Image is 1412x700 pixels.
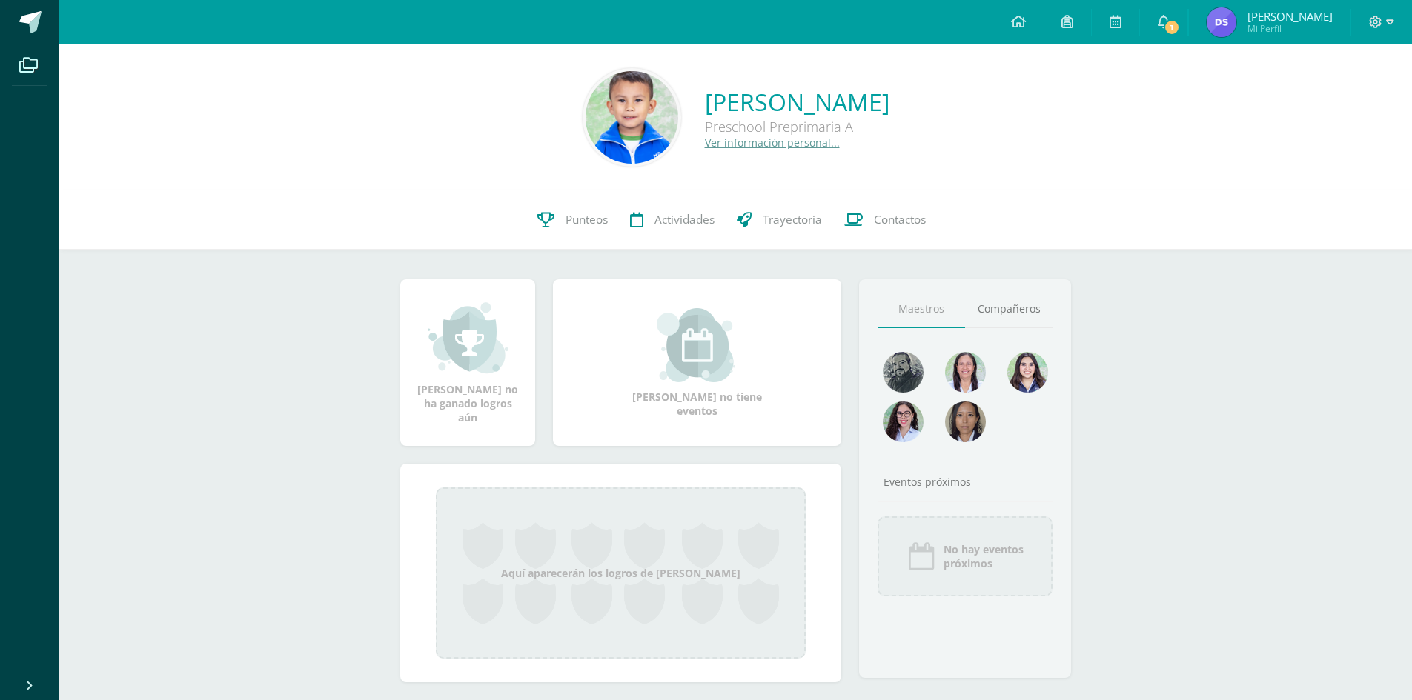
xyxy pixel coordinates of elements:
[428,301,508,375] img: achievement_small.png
[436,487,806,659] div: Aquí aparecerán los logros de [PERSON_NAME]
[965,290,1053,328] a: Compañeros
[526,190,619,250] a: Punteos
[878,475,1053,489] div: Eventos próximos
[883,401,924,442] img: 2e11c01efca6fc05c1d47e3b721e47b3.png
[1247,9,1333,24] span: [PERSON_NAME]
[883,352,924,393] img: 4179e05c207095638826b52d0d6e7b97.png
[623,308,772,418] div: [PERSON_NAME] no tiene eventos
[763,212,822,227] span: Trayectoria
[619,190,726,250] a: Actividades
[566,212,608,227] span: Punteos
[944,542,1024,570] span: No hay eventos próximos
[705,136,840,150] a: Ver información personal...
[654,212,715,227] span: Actividades
[1247,22,1333,35] span: Mi Perfil
[906,541,936,571] img: event_icon.png
[945,401,986,442] img: f44f70a6adbdcf0a6c06a725c645ba63.png
[874,212,926,227] span: Contactos
[415,301,520,424] div: [PERSON_NAME] no ha ganado logros aún
[586,71,678,164] img: 6d2ff45da7af51ed76b1fbbcc43f22bf.png
[1007,352,1048,393] img: 0f9620b08b18dc87ee4310e103c57d1d.png
[726,190,833,250] a: Trayectoria
[657,308,738,382] img: event_small.png
[1164,19,1180,36] span: 1
[705,86,889,118] a: [PERSON_NAME]
[878,290,965,328] a: Maestros
[833,190,937,250] a: Contactos
[705,118,889,136] div: Preschool Preprimaria A
[1207,7,1236,37] img: 5ad5cfdaed75a191302d81c4abffbf41.png
[945,352,986,393] img: 78f4197572b4db04b380d46154379998.png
